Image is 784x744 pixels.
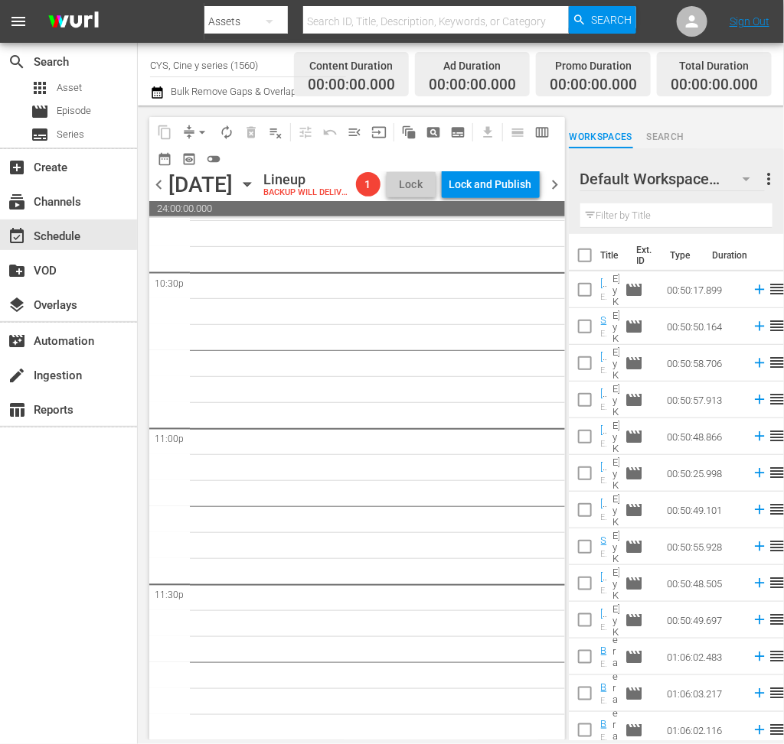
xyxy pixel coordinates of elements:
[752,575,769,592] svg: Add to Schedule
[393,177,430,193] span: Lock
[752,465,769,482] svg: Add to Schedule
[752,428,769,445] svg: Add to Schedule
[37,4,110,40] img: ans4CAIJ8jUAAAAAAAAAAAAAAAAAAAAAAAAgQb4GAAAAAAAAAAAAAAAAAAAAAAAAJMjXAAAAAAAAAAAAAAAAAAAAAAAAgAT5G...
[401,125,416,140] span: auto_awesome_motion_outlined
[601,314,613,578] a: Saras y Kumud_Cap82_HDp_A1
[177,147,201,171] span: View Backup
[752,612,769,629] svg: Add to Schedule
[601,696,608,706] div: Episodio 323
[9,12,28,31] span: menu
[530,120,554,145] span: Week Calendar View
[601,366,610,375] div: Episodio 83
[181,151,197,167] span: preview_outlined
[661,638,746,675] td: 01:06:02.483
[601,402,610,412] div: Episodio 84
[752,355,769,372] svg: Add to Schedule
[607,528,619,565] td: [PERSON_NAME] y Kumud_Cap88
[607,638,619,675] td: Bandolera_Cap322
[8,158,26,177] span: Create
[57,127,84,142] span: Series
[607,602,619,638] td: [PERSON_NAME] y Kumud_Cap90
[8,296,26,314] span: Overlays
[239,120,263,145] span: Select an event to delete
[546,175,565,194] span: chevron_right
[661,675,746,712] td: 01:06:03.217
[446,120,470,145] span: Create Series Block
[342,120,367,145] span: Fill episodes with ad slates
[550,76,637,94] span: 00:00:00.000
[752,722,769,739] svg: Add to Schedule
[288,117,318,147] span: Customize Events
[569,6,636,34] button: Search
[626,611,644,629] span: Episode
[168,86,302,97] span: Bulk Remove Gaps & Overlaps
[752,502,769,518] svg: Add to Schedule
[470,117,500,147] span: Download as CSV
[661,308,746,345] td: 00:50:50.164
[628,234,661,277] th: Ext. ID
[8,401,26,419] span: Reports
[31,125,49,144] span: Series
[607,308,619,345] td: [PERSON_NAME] y Kumud_Cap82
[730,15,769,28] a: Sign Out
[752,391,769,408] svg: Add to Schedule
[157,151,172,167] span: date_range_outlined
[626,317,644,336] span: Episode
[601,234,628,277] th: Title
[607,675,619,712] td: Bandolera_Cap323
[661,602,746,638] td: 00:50:49.697
[601,733,608,742] div: Episodio 324
[601,622,610,632] div: Episodio 90
[752,648,769,665] svg: Add to Schedule
[661,565,746,602] td: 00:50:48.505
[715,164,750,197] span: 1072
[601,512,610,522] div: Episodio 87
[8,193,26,211] span: Channels
[308,55,395,76] div: Content Duration
[601,586,610,596] div: Episodio 89
[219,125,234,140] span: autorenew_outlined
[661,455,746,492] td: 00:50:25.998
[671,55,758,76] div: Total Duration
[661,492,746,528] td: 00:50:49.101
[601,549,610,559] div: Episodio 88
[8,53,26,71] span: Search
[607,455,619,492] td: [PERSON_NAME] y Kumud_Cap86
[760,161,779,197] button: more_vert
[626,538,644,556] span: Episode
[550,55,637,76] div: Promo Duration
[347,125,362,140] span: menu_open
[661,234,704,277] th: Type
[442,171,540,198] button: Lock and Publish
[607,382,619,418] td: [PERSON_NAME] y Kumud_Cap84
[201,147,226,171] span: 24 hours Lineup View is OFF
[450,125,465,140] span: subtitles_outlined
[391,117,421,147] span: Refresh All Search Blocks
[356,178,381,190] span: 1
[752,318,769,335] svg: Add to Schedule
[31,102,49,121] span: Episode
[149,201,565,216] span: 24:00:00.000
[661,382,746,418] td: 00:50:57.913
[8,366,26,385] span: Ingestion
[194,125,210,140] span: arrow_drop_down
[421,120,446,145] span: Create Search Block
[626,574,644,593] span: Episode
[601,388,610,732] a: [PERSON_NAME] y Kumud_Cap84_HDp_A1
[626,464,644,482] span: Episode
[31,79,49,97] span: Asset
[601,278,610,622] a: [PERSON_NAME] y Kumud_Cap81_HDp_A1
[601,292,610,302] div: Episodio 81
[601,439,610,449] div: Episodio 85
[57,80,82,96] span: Asset
[752,281,769,298] svg: Add to Schedule
[263,120,288,145] span: Clear Lineup
[268,125,283,140] span: playlist_remove_outlined
[426,125,441,140] span: pageview_outlined
[371,125,387,140] span: input
[152,147,177,171] span: Month Calendar View
[601,476,610,486] div: Episodio 86
[168,172,233,197] div: [DATE]
[318,120,342,145] span: Revert to Primary Episode
[263,188,350,198] div: BACKUP WILL DELIVER: [DATE] 10a (local)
